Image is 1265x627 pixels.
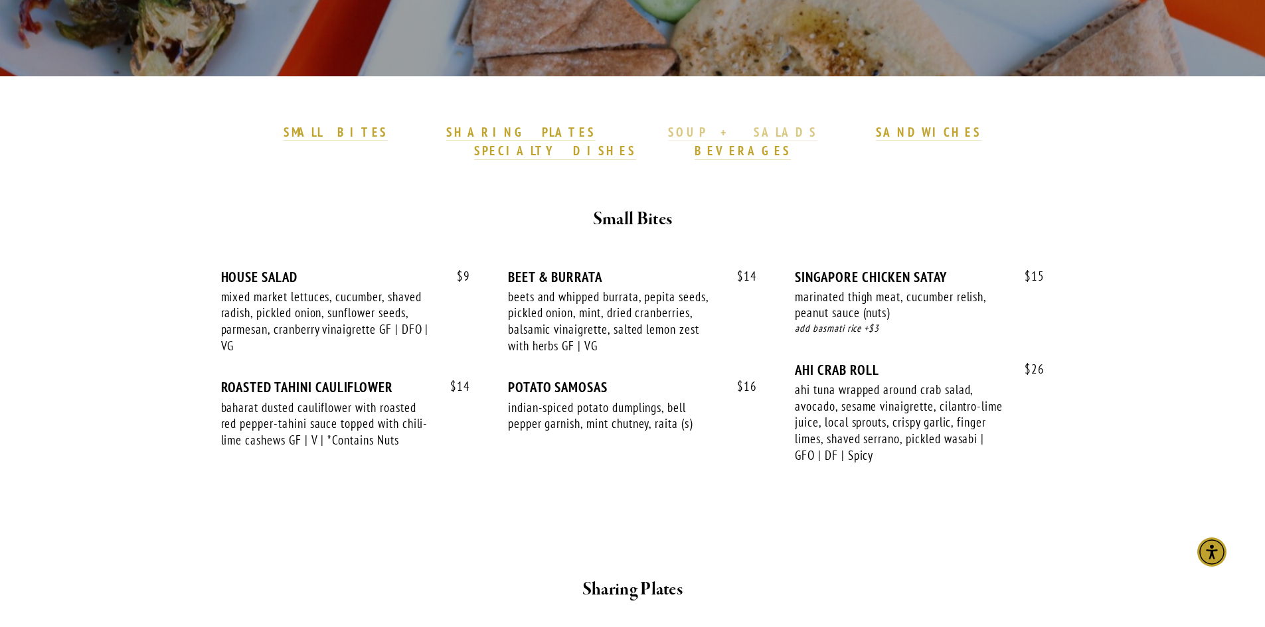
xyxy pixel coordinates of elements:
[474,143,636,159] strong: SPECIALTY DISHES
[1197,537,1226,567] div: Accessibility Menu
[737,378,744,394] span: $
[1011,269,1045,284] span: 15
[508,269,757,285] div: BEET & BURRATA
[450,378,457,394] span: $
[724,269,757,284] span: 14
[582,578,683,601] strong: Sharing Plates
[795,289,1006,321] div: marinated thigh meat, cucumber relish, peanut sauce (nuts)
[795,321,1044,336] div: add basmati rice +$3
[695,143,792,159] strong: BEVERAGES
[221,379,470,395] div: ROASTED TAHINI CAULIFLOWER
[437,379,470,394] span: 14
[593,208,672,231] strong: Small Bites
[1011,362,1045,377] span: 26
[446,124,595,141] a: SHARING PLATES
[795,269,1044,285] div: SINGAPORE CHICKEN SATAY
[474,143,636,160] a: SPECIALTY DISHES
[737,268,744,284] span: $
[1025,268,1031,284] span: $
[508,379,757,395] div: POTATO SAMOSAS
[508,289,719,354] div: beets and whipped burrata, pepita seeds, pickled onion, mint, dried cranberries, balsamic vinaigr...
[284,124,388,141] a: SMALL BITES
[876,124,982,140] strong: SANDWICHES
[876,124,982,141] a: SANDWICHES
[695,143,792,160] a: BEVERAGES
[457,268,464,284] span: $
[284,124,388,140] strong: SMALL BITES
[668,124,817,140] strong: SOUP + SALADS
[508,399,719,432] div: indian-spiced potato dumplings, bell pepper garnish, mint chutney, raita (s)
[668,124,817,141] a: SOUP + SALADS
[221,289,432,354] div: mixed market lettuces, cucumber, shaved radish, pickled onion, sunflower seeds, parmesan, cranber...
[795,382,1006,464] div: ahi tuna wrapped around crab salad, avocado, sesame vinaigrette, cilantro-lime juice, local sprou...
[221,269,470,285] div: HOUSE SALAD
[724,379,757,394] span: 16
[795,362,1044,378] div: AHI CRAB ROLL
[446,124,595,140] strong: SHARING PLATES
[1025,361,1031,377] span: $
[444,269,470,284] span: 9
[221,399,432,449] div: baharat dusted cauliflower with roasted red pepper-tahini sauce topped with chili-lime cashews GF...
